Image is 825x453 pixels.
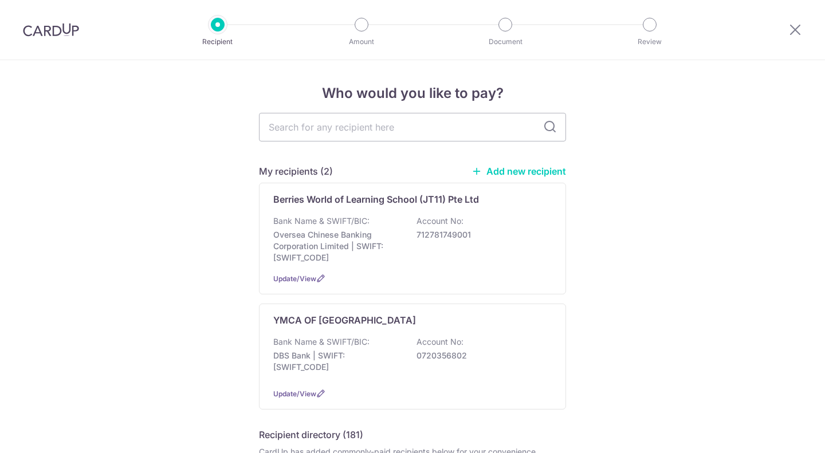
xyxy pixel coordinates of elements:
p: Account No: [417,336,463,348]
p: Bank Name & SWIFT/BIC: [273,336,370,348]
p: Document [463,36,548,48]
h5: Recipient directory (181) [259,428,363,442]
p: Recipient [175,36,260,48]
iframe: Opens a widget where you can find more information [752,419,814,447]
p: Account No: [417,215,463,227]
p: 0720356802 [417,350,545,361]
p: Amount [319,36,404,48]
h4: Who would you like to pay? [259,83,566,104]
a: Add new recipient [472,166,566,177]
a: Update/View [273,389,316,398]
p: Oversea Chinese Banking Corporation Limited | SWIFT: [SWIFT_CODE] [273,229,402,263]
input: Search for any recipient here [259,113,566,141]
p: YMCA OF [GEOGRAPHIC_DATA] [273,313,416,327]
p: Berries World of Learning School (JT11) Pte Ltd [273,192,479,206]
p: Bank Name & SWIFT/BIC: [273,215,370,227]
a: Update/View [273,274,316,283]
img: CardUp [23,23,79,37]
p: 712781749001 [417,229,545,241]
p: DBS Bank | SWIFT: [SWIFT_CODE] [273,350,402,373]
h5: My recipients (2) [259,164,333,178]
p: Review [607,36,692,48]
